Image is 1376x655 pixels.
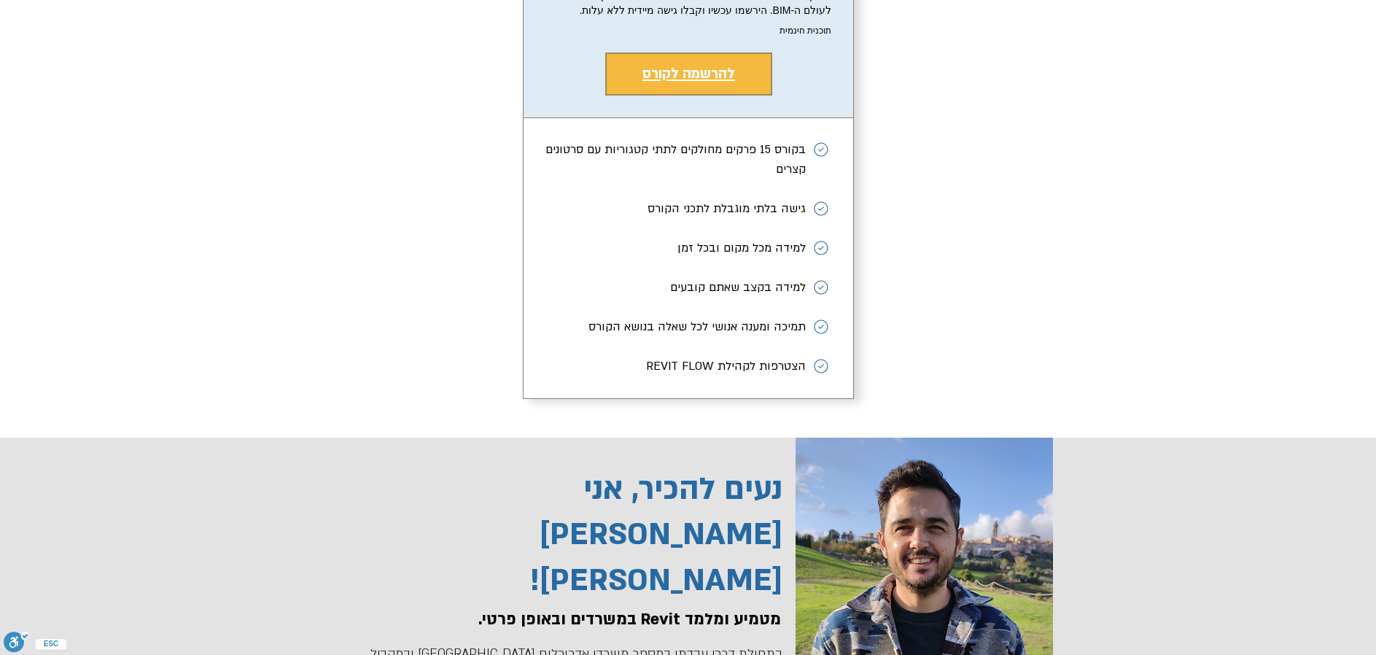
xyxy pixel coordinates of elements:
[545,346,831,376] li: הצטרפות לקהילת REVIT FLOW
[545,189,831,228] li: גישה בלתי מוגבלת לתכני הקורס
[478,608,781,630] span: מטמיע ומלמד Revit במשרדים ובאופן פרטי.
[545,268,831,307] li: למידה בקצב שאתם קובעים
[545,307,831,346] li: תמיכה ומענה אנושי לכל שאלה בנושא הקורס
[605,53,772,96] button: להרשמה לקורס
[545,140,831,190] li: בקורס 15 פרקים מחולקים לתתי קטגוריות עם סרטונים קצרים
[545,228,831,268] li: למידה מכל מקום ובכל זמן
[545,26,831,35] span: תוכנית חינמית
[530,468,782,601] span: נעים להכיר, אני [PERSON_NAME] [PERSON_NAME]!
[642,64,735,83] span: להרשמה לקורס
